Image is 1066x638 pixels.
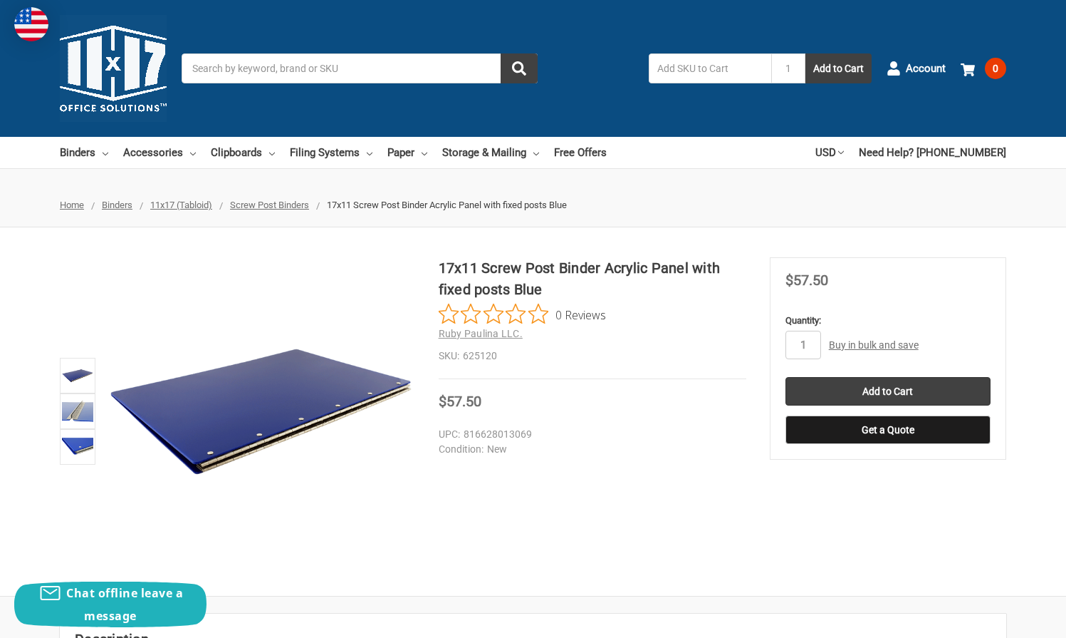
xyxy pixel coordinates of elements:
[62,431,93,463] img: 17”x11” Acrylic Screw Post Binders (625110) Black
[439,442,740,457] dd: New
[150,200,212,210] a: 11x17 (Tabloid)
[211,137,275,168] a: Clipboards
[182,53,538,83] input: Search by keyword, brand or SKU
[829,339,919,351] a: Buy in bulk and save
[815,137,844,168] a: USD
[649,53,771,83] input: Add SKU to Cart
[887,50,946,87] a: Account
[439,349,746,364] dd: 625120
[107,257,415,566] img: 17x11 Screw Post Binder Acrylic Panel with fixed posts Blue
[14,582,207,627] button: Chat offline leave a message
[230,200,309,210] a: Screw Post Binders
[805,53,872,83] button: Add to Cart
[906,61,946,77] span: Account
[439,349,459,364] dt: SKU:
[60,15,167,122] img: 11x17.com
[439,427,740,442] dd: 816628013069
[555,304,606,325] span: 0 Reviews
[439,427,460,442] dt: UPC:
[439,442,484,457] dt: Condition:
[439,328,523,339] a: Ruby Paulina LLC.
[554,137,607,168] a: Free Offers
[785,314,991,328] label: Quantity:
[62,396,93,427] img: 17x11 Screw Post Binder Acrylic Panel with fixed posts Blue
[949,600,1066,638] iframe: Google Customer Reviews
[439,393,481,410] span: $57.50
[785,272,828,289] span: $57.50
[985,58,1006,79] span: 0
[442,137,539,168] a: Storage & Mailing
[387,137,427,168] a: Paper
[859,137,1006,168] a: Need Help? [PHONE_NUMBER]
[62,360,93,391] img: 17x11 Screw Post Binder Acrylic Panel with fixed posts Blue
[102,200,132,210] a: Binders
[60,200,84,210] a: Home
[290,137,372,168] a: Filing Systems
[439,257,746,300] h1: 17x11 Screw Post Binder Acrylic Panel with fixed posts Blue
[66,585,183,624] span: Chat offline leave a message
[439,304,606,325] button: Rated 0 out of 5 stars from 0 reviews. Jump to reviews.
[961,50,1006,87] a: 0
[123,137,196,168] a: Accessories
[785,377,991,406] input: Add to Cart
[327,200,567,210] span: 17x11 Screw Post Binder Acrylic Panel with fixed posts Blue
[60,137,108,168] a: Binders
[14,7,48,41] img: duty and tax information for United States
[785,416,991,444] button: Get a Quote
